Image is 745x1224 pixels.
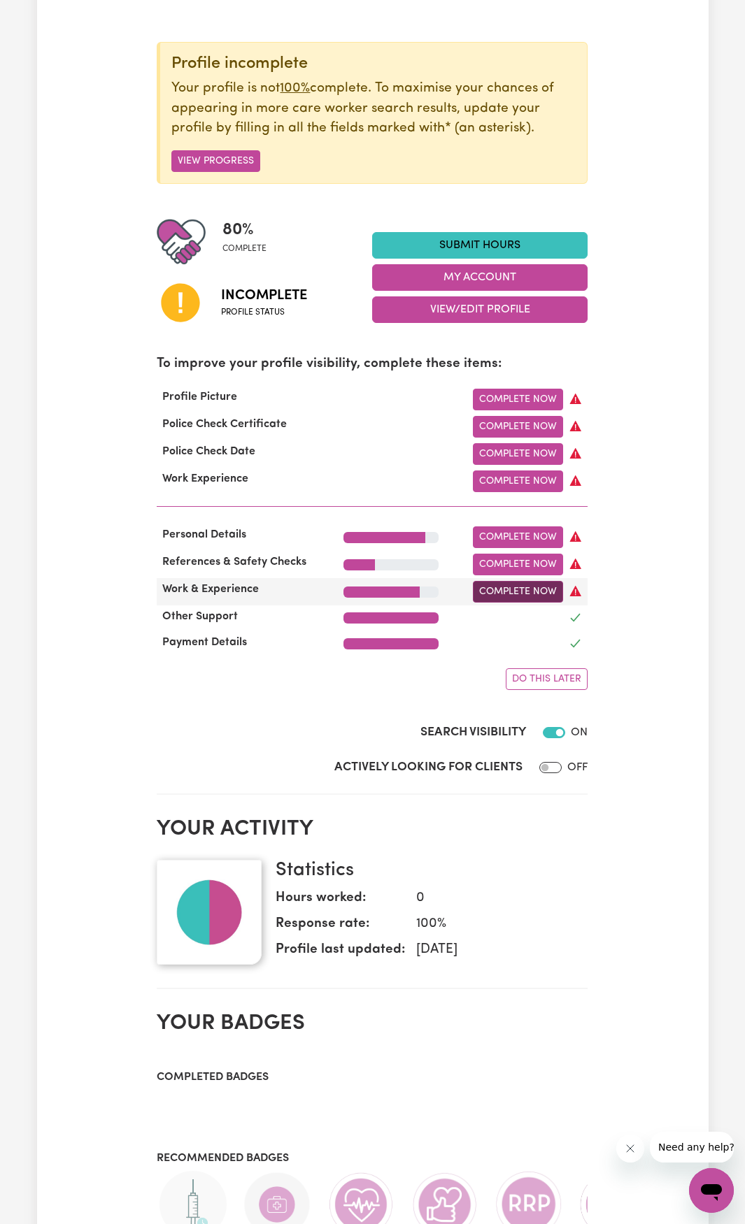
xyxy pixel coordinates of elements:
dd: 100 % [405,914,576,935]
a: Submit Hours [372,232,588,259]
a: Complete Now [473,554,563,575]
h3: Recommended badges [157,1152,588,1165]
span: Incomplete [221,285,307,306]
h2: Your badges [157,1011,588,1037]
h2: Your activity [157,817,588,843]
dt: Profile last updated: [276,940,405,966]
h3: Completed badges [157,1071,588,1084]
dt: Hours worked: [276,888,405,914]
div: Profile incomplete [171,54,576,73]
a: Complete Now [473,526,563,548]
span: Personal Details [157,529,252,540]
span: OFF [567,762,588,773]
span: Police Check Date [157,446,261,457]
span: Police Check Certificate [157,419,292,430]
span: Need any help? [8,10,85,21]
label: Search Visibility [420,723,526,742]
a: Complete Now [473,389,563,410]
u: 100% [280,82,310,95]
label: Actively Looking for Clients [334,758,523,777]
span: an asterisk [445,122,531,135]
span: References & Safety Checks [157,556,312,568]
a: Complete Now [473,443,563,465]
span: Other Support [157,611,243,622]
span: ON [571,727,588,738]
dd: 0 [405,888,576,909]
iframe: Message from company [650,1132,734,1162]
iframe: Button to launch messaging window [689,1168,734,1213]
p: To improve your profile visibility, complete these items: [157,354,588,375]
span: Do this later [512,674,581,684]
dt: Response rate: [276,914,405,940]
span: Payment Details [157,637,253,648]
button: My Account [372,264,588,291]
div: Profile completeness: 80% [222,217,278,266]
img: Your profile picture [157,860,262,965]
span: Work & Experience [157,584,264,595]
p: Your profile is not complete. To maximise your chances of appearing in more care worker search re... [171,79,576,139]
span: Profile status [221,306,307,319]
a: Complete Now [473,416,563,438]
iframe: Close message [616,1135,644,1162]
button: View Progress [171,150,260,172]
h3: Statistics [276,860,576,883]
a: Complete Now [473,470,563,492]
button: Do this later [506,668,588,690]
a: Complete Now [473,581,563,603]
span: Profile Picture [157,391,243,403]
button: View/Edit Profile [372,296,588,323]
span: Work Experience [157,473,254,484]
dd: [DATE] [405,940,576,960]
span: complete [222,243,267,255]
span: 80 % [222,217,267,243]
